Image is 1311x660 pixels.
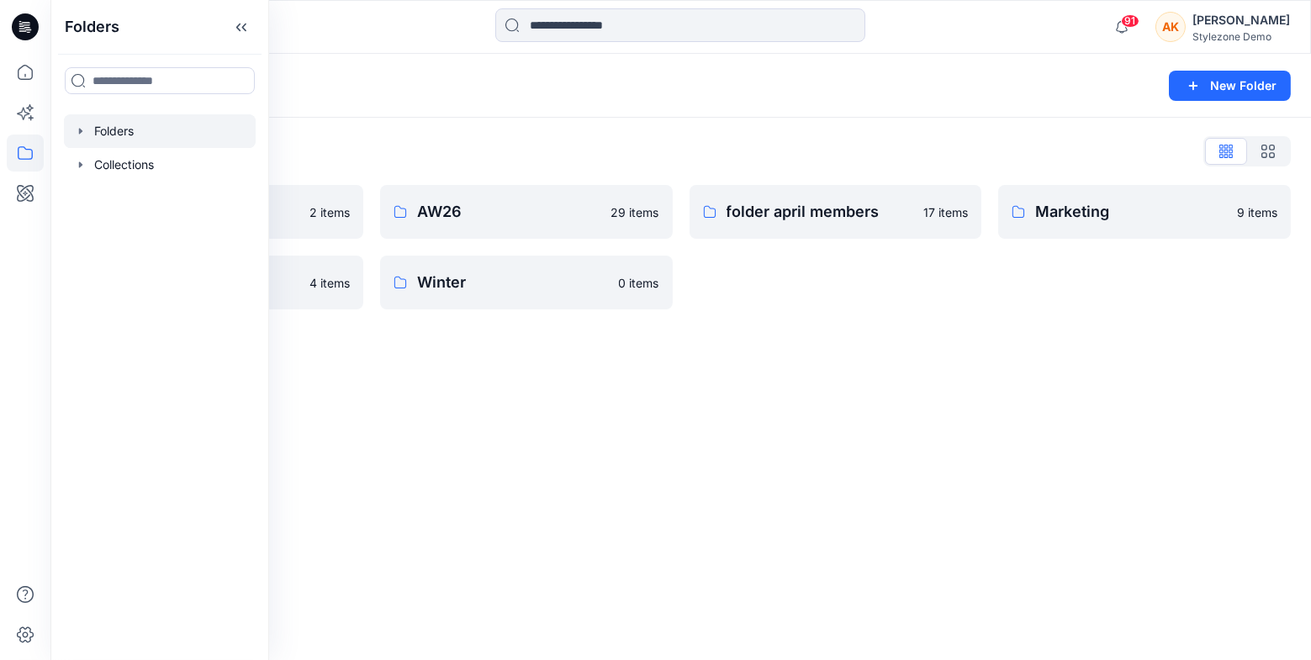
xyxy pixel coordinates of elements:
[923,203,968,221] p: 17 items
[690,185,982,239] a: folder april members17 items
[1035,200,1227,224] p: Marketing
[1169,71,1291,101] button: New Folder
[998,185,1291,239] a: Marketing9 items
[1237,203,1277,221] p: 9 items
[611,203,659,221] p: 29 items
[309,203,350,221] p: 2 items
[727,200,914,224] p: folder april members
[1155,12,1186,42] div: AK
[380,185,673,239] a: AW2629 items
[309,274,350,292] p: 4 items
[1192,30,1290,43] div: Stylezone Demo
[417,271,609,294] p: Winter
[417,200,601,224] p: AW26
[619,274,659,292] p: 0 items
[1121,14,1139,28] span: 91
[380,256,673,309] a: Winter0 items
[1192,10,1290,30] div: [PERSON_NAME]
